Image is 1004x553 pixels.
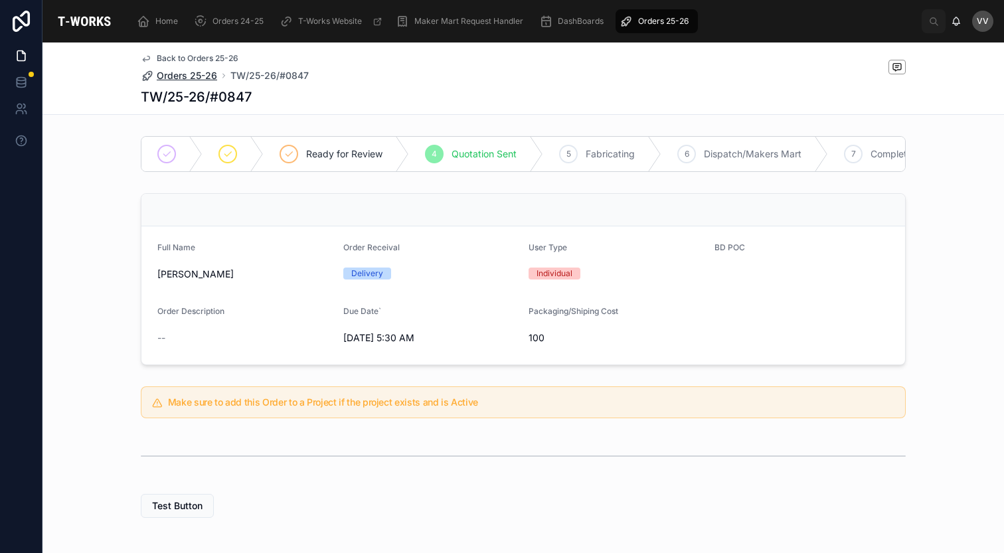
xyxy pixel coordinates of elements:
a: T-Works Website [276,9,389,33]
a: Back to Orders 25-26 [141,53,238,64]
span: BD POC [714,242,745,252]
span: 5 [566,149,571,159]
a: Home [133,9,187,33]
h1: TW/25-26/#0847 [141,88,252,106]
span: Test Button [152,499,203,513]
span: [DATE] 5:30 AM [343,331,519,345]
span: Maker Mart Request Handler [414,16,523,27]
div: Individual [537,268,572,279]
span: User Type [529,242,567,252]
span: Quotation Sent [452,147,517,161]
span: [PERSON_NAME] [157,268,333,281]
a: DashBoards [535,9,613,33]
span: Order Description [157,306,224,316]
span: Fabricating [586,147,635,161]
span: Complete [871,147,912,161]
span: 6 [685,149,689,159]
span: -- [157,331,165,345]
span: Back to Orders 25-26 [157,53,238,64]
a: Maker Mart Request Handler [392,9,533,33]
span: Home [155,16,178,27]
span: Dispatch/Makers Mart [704,147,801,161]
a: Orders 25-26 [616,9,698,33]
span: T-Works Website [298,16,362,27]
span: DashBoards [558,16,604,27]
h5: Make sure to add this Order to a Project if the project exists and is Active [168,398,894,407]
div: Delivery [351,268,383,279]
span: 7 [851,149,856,159]
span: Orders 25-26 [157,69,217,82]
div: scrollable content [126,7,922,36]
span: Packaging/Shiping Cost [529,306,618,316]
span: Orders 25-26 [638,16,689,27]
span: Ready for Review [306,147,382,161]
a: Orders 25-26 [141,69,217,82]
img: App logo [53,11,116,32]
a: TW/25-26/#0847 [230,69,309,82]
span: Orders 24-25 [212,16,264,27]
span: Due Date` [343,306,381,316]
a: Orders 24-25 [190,9,273,33]
span: 100 [529,331,704,345]
span: 4 [432,149,437,159]
span: VV [977,16,989,27]
button: Test Button [141,494,214,518]
span: Full Name [157,242,195,252]
span: Order Receival [343,242,400,252]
